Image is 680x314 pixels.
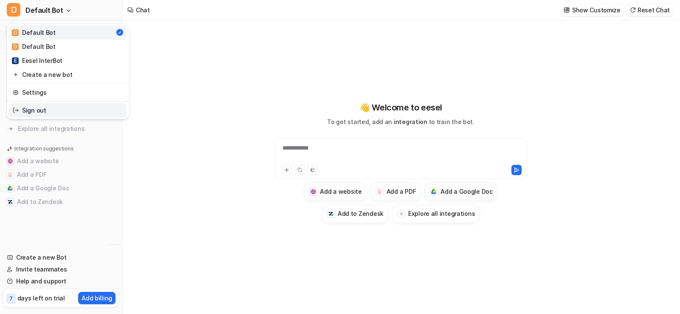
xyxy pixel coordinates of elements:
div: Eesel InterBot [12,56,62,65]
a: Settings [9,85,127,99]
div: Default Bot [12,42,56,51]
img: reset [13,88,19,97]
img: reset [13,106,19,115]
span: D [12,29,19,36]
span: D [7,3,20,17]
a: Create a new bot [9,68,127,82]
div: DDefault Bot [7,24,129,119]
img: reset [13,70,19,79]
span: D [12,43,19,50]
span: E [12,57,19,64]
span: Default Bot [25,4,63,16]
a: Sign out [9,103,127,117]
div: Default Bot [12,28,56,37]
